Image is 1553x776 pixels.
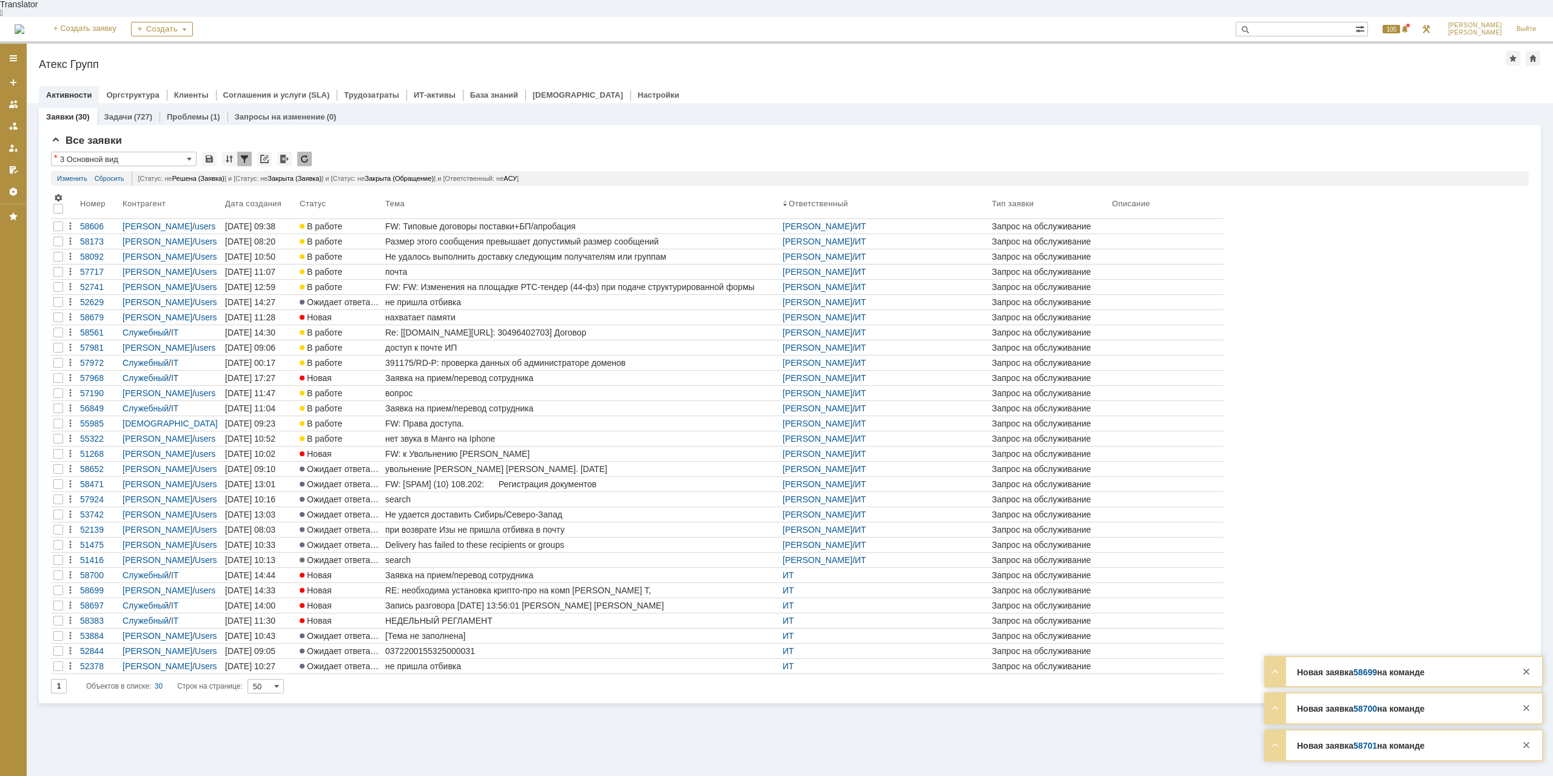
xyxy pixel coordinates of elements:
[385,221,778,231] div: FW: Типовые договоры поставки+БП/апробация
[855,312,866,322] a: ИТ
[225,199,284,208] div: Дата создания
[80,312,118,322] div: 58679
[297,280,383,294] a: В работе
[195,267,217,277] a: Users
[385,449,778,459] div: FW: к Увольнению [PERSON_NAME]
[385,297,778,307] div: не пришла отбивка
[783,252,852,261] a: [PERSON_NAME]
[225,267,275,277] div: [DATE] 11:07
[385,267,778,277] div: почта
[989,295,1110,309] a: Запрос на обслуживание
[855,221,866,231] a: ИТ
[223,477,297,491] a: [DATE] 13:01
[15,24,24,34] img: logo
[1441,17,1509,41] a: [PERSON_NAME][PERSON_NAME]
[300,358,342,368] span: В работе
[300,373,332,383] span: Новая
[470,90,518,100] a: База знаний
[4,160,23,180] a: Мои согласования
[383,325,780,340] a: Re: [[DOMAIN_NAME][URL]: 30496402703] Договор
[989,249,1110,264] a: Запрос на обслуживание
[80,199,106,208] div: Номер
[237,152,252,166] div: Фильтрация...
[78,310,120,325] a: 58679
[131,22,193,36] div: Создать
[95,171,124,186] a: Сбросить
[855,373,866,383] a: ИТ
[989,265,1110,279] a: Запрос на обслуживание
[783,237,852,246] a: [PERSON_NAME]
[300,479,420,489] span: Ожидает ответа контрагента
[297,191,383,219] th: Статус
[195,237,217,246] a: Users
[225,419,275,428] div: [DATE] 09:23
[385,388,778,398] div: вопрос
[78,462,120,476] a: 58652
[783,267,852,277] a: [PERSON_NAME]
[855,267,866,277] a: ИТ
[225,221,275,231] div: [DATE] 09:38
[78,477,120,491] a: 58471
[989,386,1110,400] a: Запрос на обслуживание
[992,252,1107,261] div: Запрос на обслуживание
[297,401,383,416] a: В работе
[855,464,866,474] a: ИТ
[992,373,1107,383] div: Запрос на обслуживание
[225,449,275,459] div: [DATE] 10:02
[171,403,178,413] a: IT
[385,434,778,444] div: нет звука в Манго на Iphone
[195,464,217,474] a: Users
[383,340,780,355] a: доступ к почте ИП
[78,340,120,355] a: 57981
[992,221,1107,231] div: Запрос на обслуживание
[385,403,778,413] div: Заявка на прием/перевод сотрудника
[297,152,312,166] div: Обновлять список
[989,325,1110,340] a: Запрос на обслуживание
[123,267,192,277] a: [PERSON_NAME]
[855,403,866,413] a: ИТ
[104,112,132,121] a: Задачи
[123,297,192,307] a: [PERSON_NAME]
[225,434,275,444] div: [DATE] 10:52
[300,388,342,398] span: В работе
[855,419,866,428] a: ИТ
[783,449,852,459] a: [PERSON_NAME]
[78,191,120,219] th: Номер
[300,199,326,208] div: Статус
[414,90,456,100] a: ИТ-активы
[992,388,1107,398] div: Запрос на обслуживание
[783,373,852,383] a: [PERSON_NAME]
[80,343,118,353] div: 57981
[78,431,120,446] a: 55322
[223,90,330,100] a: Соглашения и услуги (SLA)
[123,237,192,246] a: [PERSON_NAME]
[123,464,192,474] a: [PERSON_NAME]
[225,373,275,383] div: [DATE] 17:27
[385,343,778,353] div: доступ к почте ИП
[235,112,325,121] a: Запросы на изменение
[223,310,297,325] a: [DATE] 11:28
[123,221,192,231] a: [PERSON_NAME]
[385,328,778,337] div: Re: [[DOMAIN_NAME][URL]: 30496402703] Договор
[277,152,292,166] div: Экспорт списка
[123,358,169,368] a: Служебный
[225,358,275,368] div: [DATE] 00:17
[80,388,118,398] div: 57190
[300,403,342,413] span: В работе
[383,356,780,370] a: 391175/RD-P: проверка данных об администраторе доменов
[202,152,217,166] div: Сохранить вид
[223,447,297,461] a: [DATE] 10:02
[300,464,420,474] span: Ожидает ответа контрагента
[171,358,178,368] a: IT
[992,199,1036,208] div: Тип заявки
[783,282,852,292] a: [PERSON_NAME]
[225,297,275,307] div: [DATE] 14:27
[300,343,342,353] span: В работе
[225,343,275,353] div: [DATE] 09:06
[992,312,1107,322] div: Запрос на обслуживание
[855,343,866,353] a: ИТ
[297,462,383,476] a: Ожидает ответа контрагента
[383,280,780,294] a: FW: FW: Изменения на площадке РТС-тендер (44-фз) при подаче структурированной формы заявки
[992,464,1107,474] div: Запрос на обслуживание
[989,477,1110,491] a: Запрос на обслуживание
